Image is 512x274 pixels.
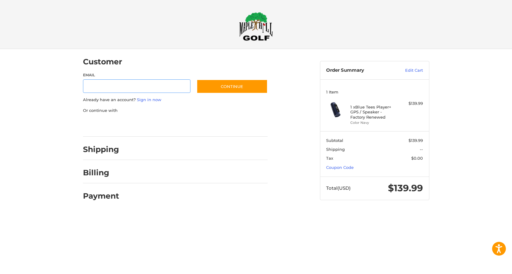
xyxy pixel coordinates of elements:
iframe: PayPal-paylater [133,120,179,131]
h4: 1 x Blue Tees Player+ GPS / Speaker - Factory Renewed [350,105,397,120]
a: Coupon Code [326,165,354,170]
a: Sign in now [137,97,161,102]
button: Continue [197,79,268,93]
iframe: PayPal-venmo [185,120,231,131]
span: $0.00 [411,156,423,161]
span: Shipping [326,147,345,152]
span: $139.99 [408,138,423,143]
label: Email [83,72,191,78]
img: Maple Hill Golf [239,12,273,41]
h3: 1 Item [326,89,423,94]
span: Tax [326,156,333,161]
iframe: PayPal-paypal [81,120,127,131]
span: $139.99 [388,182,423,194]
span: -- [420,147,423,152]
p: Already have an account? [83,97,268,103]
h2: Payment [83,191,119,201]
div: $139.99 [399,101,423,107]
h2: Billing [83,168,119,177]
h2: Shipping [83,145,119,154]
a: Edit Cart [392,67,423,74]
li: Color Navy [350,120,397,125]
h2: Customer [83,57,122,67]
span: Subtotal [326,138,343,143]
span: Total (USD) [326,185,351,191]
p: Or continue with [83,108,268,114]
h3: Order Summary [326,67,392,74]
